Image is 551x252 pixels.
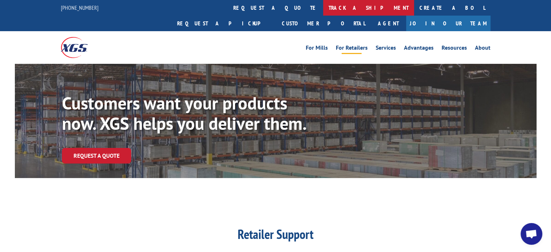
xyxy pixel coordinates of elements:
a: Customer Portal [276,16,371,31]
a: Join Our Team [406,16,491,31]
a: For Retailers [336,45,368,53]
a: About [475,45,491,53]
a: [PHONE_NUMBER] [61,4,99,11]
a: Agent [371,16,406,31]
a: For Mills [306,45,328,53]
a: Resources [442,45,467,53]
a: Request a Quote [62,148,131,164]
a: Request a pickup [172,16,276,31]
a: Open chat [521,223,542,245]
a: Advantages [404,45,434,53]
a: Services [376,45,396,53]
p: Customers want your products now. XGS helps you deliver them. [62,93,322,133]
h1: Retailer Support [131,228,421,244]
